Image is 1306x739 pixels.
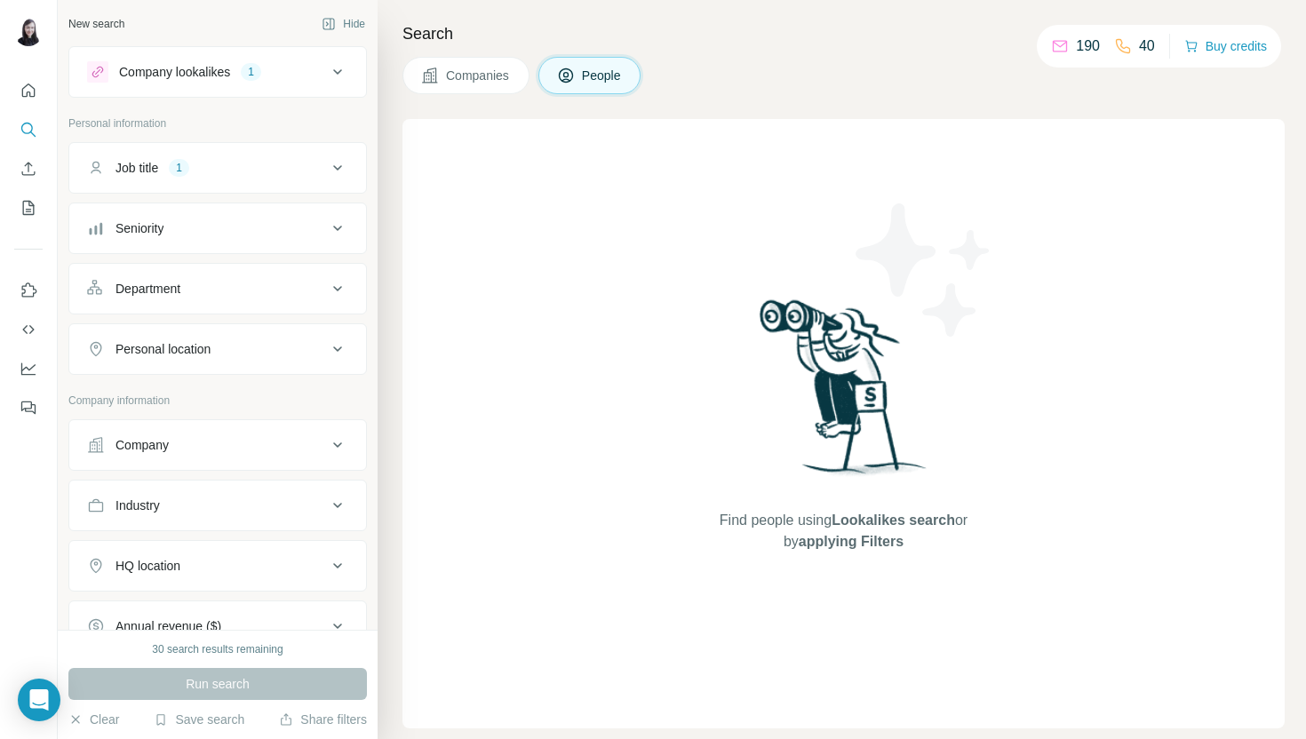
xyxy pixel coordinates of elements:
div: Open Intercom Messenger [18,679,60,721]
button: Clear [68,711,119,728]
button: Feedback [14,392,43,424]
h4: Search [402,21,1285,46]
div: Company [115,436,169,454]
div: Company lookalikes [119,63,230,81]
button: Dashboard [14,353,43,385]
button: Share filters [279,711,367,728]
div: Department [115,280,180,298]
div: 1 [169,160,189,176]
button: Personal location [69,328,366,370]
div: 1 [241,64,261,80]
button: Industry [69,484,366,527]
p: 40 [1139,36,1155,57]
div: HQ location [115,557,180,575]
div: Industry [115,497,160,514]
img: Avatar [14,18,43,46]
span: applying Filters [799,534,904,549]
div: 30 search results remaining [152,641,283,657]
button: Buy credits [1184,34,1267,59]
button: Company lookalikes1 [69,51,366,93]
span: Companies [446,67,511,84]
div: Seniority [115,219,163,237]
button: Hide [309,11,378,37]
button: Seniority [69,207,366,250]
button: Enrich CSV [14,153,43,185]
img: Surfe Illustration - Stars [844,190,1004,350]
button: Quick start [14,75,43,107]
img: Surfe Illustration - Woman searching with binoculars [752,295,936,493]
button: Job title1 [69,147,366,189]
button: My lists [14,192,43,224]
button: Use Surfe API [14,314,43,346]
div: New search [68,16,124,32]
span: Lookalikes search [832,513,955,528]
button: HQ location [69,544,366,587]
button: Annual revenue ($) [69,605,366,648]
p: 190 [1076,36,1100,57]
button: Use Surfe on LinkedIn [14,274,43,306]
span: Find people using or by [701,510,985,552]
button: Department [69,267,366,310]
div: Annual revenue ($) [115,617,221,635]
button: Company [69,424,366,466]
div: Personal location [115,340,211,358]
p: Personal information [68,115,367,131]
button: Search [14,114,43,146]
button: Save search [154,711,244,728]
p: Company information [68,393,367,409]
div: Job title [115,159,158,177]
span: People [582,67,623,84]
